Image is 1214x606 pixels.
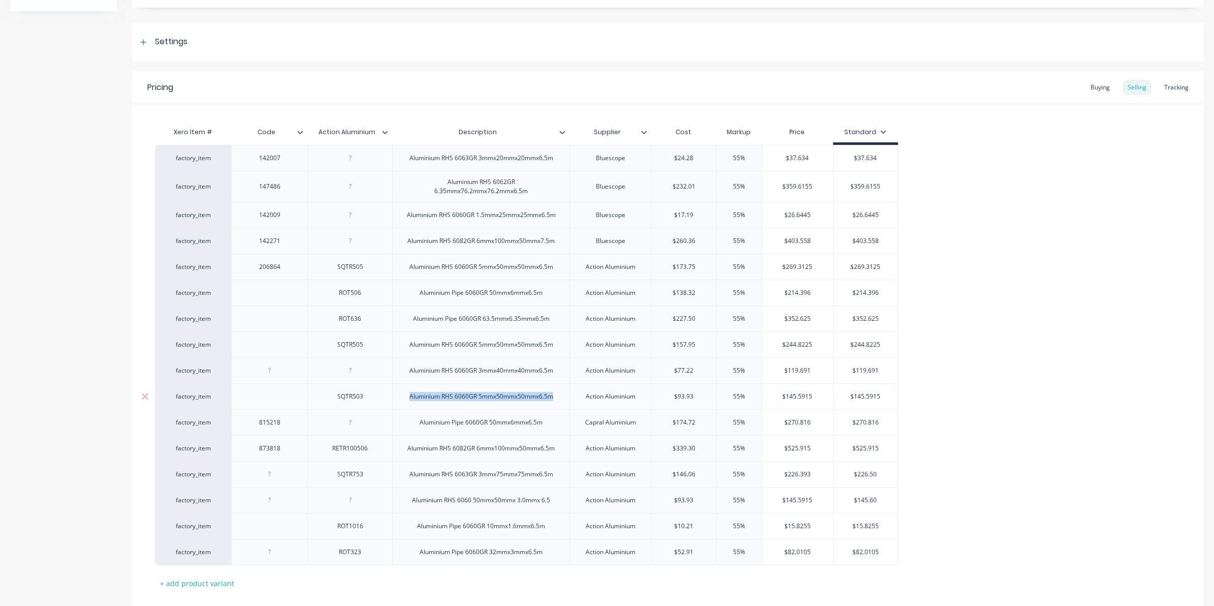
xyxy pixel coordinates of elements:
div: factory_itemROT506Aluminium Pipe 6060GR 50mmx6mmx6.5mAction Aluminium$138.3255%$214.396$214.396 [155,280,898,306]
div: Action Aluminium [307,122,392,142]
div: factory_item [165,418,221,427]
div: factory_item142007Aluminium RHS 6063GR 3mmx20mmx20mmx6.5mBluescope$24.2855%$37.634$37.634 [155,145,898,171]
div: Action Aluminium [578,520,644,533]
div: $10.21 [652,513,716,539]
div: $339.30 [652,436,716,461]
div: 55% [714,254,764,280]
div: 55% [714,358,764,383]
div: factory_item [165,262,221,271]
div: SQTR505 [325,260,375,274]
div: Aluminium RHS 6063GR 3mmx75mmx75mmx6.5m [401,468,561,481]
div: ROT1016 [325,520,375,533]
div: $37.634 [762,145,833,171]
div: 815218 [244,416,295,429]
div: $77.22 [652,358,716,383]
div: Action Aluminium [578,312,644,325]
div: Action Aluminium [578,494,644,507]
div: 55% [714,539,764,565]
div: factory_itemROT323Aluminium Pipe 6060GR 32mmx3mmx6.5mAction Aluminium$52.9155%$82.0105$82.0105 [155,539,898,565]
div: 55% [714,332,764,357]
div: factory_itemROT1016Aluminium Pipe 6060GR 10mmx1.6mmx6.5mAction Aluminium$10.2155%$15.8255$15.8255 [155,513,898,539]
div: Tracking [1159,80,1194,95]
div: factory_itemSQTR503Aluminium RHS 6060GR 5mmx50mmx50mmx6.5mAction Aluminium$93.9355%$145.5915$145.... [155,383,898,409]
div: ROT636 [325,312,375,325]
div: Description [392,119,563,145]
div: Action Aluminium [578,260,644,274]
div: factory_item142009Aluminium RHS 6060GR 1.5mmx25mmx25mmx6.5mBluescope$17.1955%$26.6445$26.6445 [155,202,898,228]
div: Cost [651,122,716,142]
div: factory_itemAluminium RHS 6060GR 3mmx40mmx40mmx6.5mAction Aluminium$77.2255%$119.691$119.691 [155,357,898,383]
div: factory_item206864SQTR505Aluminium RHS 6060GR 5mmx50mmx50mmx6.5mAction Aluminium$173.7555%$269.31... [155,254,898,280]
div: Markup [716,122,761,142]
div: 142007 [244,151,295,165]
div: Aluminium Pipe 6060GR 50mmx6mmx6.5m [411,286,551,299]
div: $214.396 [834,280,898,306]
div: factory_item [165,288,221,297]
div: Aluminium RHS 6082GR 6mmx100mmx50mmx7.5m [399,234,563,248]
div: 206864 [244,260,295,274]
div: Aluminium RHS 6060GR 3mmx40mmx40mmx6.5m [401,364,561,377]
div: $227.50 [652,306,716,331]
div: $260.36 [652,228,716,254]
div: Action Aluminium [578,364,644,377]
div: Price [761,122,833,142]
div: Bluescope [585,180,636,193]
div: Aluminium RHS 6063GR 3mmx20mmx20mmx6.5m [401,151,561,165]
div: Description [392,122,569,142]
div: $24.28 [652,145,716,171]
div: factory_item [165,182,221,191]
div: factory_itemAluminium RHS 6060 50mmx50mmx 3.0mmx 6.5Action Aluminium$93.9355%$145.5915$145.60 [155,487,898,513]
div: Xero Item # [155,122,231,142]
div: Aluminium Pipe 6060GR 10mmx1.6mmx6.5m [409,520,553,533]
div: $15.8255 [834,513,898,539]
div: $244.8225 [762,332,833,357]
div: 55% [714,513,764,539]
div: 55% [714,488,764,513]
div: $270.816 [834,410,898,435]
div: Pricing [147,81,173,94]
div: Code [231,122,307,142]
div: $17.19 [652,202,716,228]
div: $270.816 [762,410,833,435]
div: factory_itemSQTR753Aluminium RHS 6063GR 3mmx75mmx75mmx6.5mAction Aluminium$146.0655%$226.393$226.50 [155,461,898,487]
div: 55% [714,228,764,254]
div: Action Aluminium [578,338,644,351]
div: $269.3125 [762,254,833,280]
div: Supplier [569,122,651,142]
div: $403.558 [834,228,898,254]
div: 55% [714,174,764,199]
div: factory_item [165,210,221,220]
div: $226.50 [834,462,898,487]
div: factory_item [165,314,221,323]
div: Aluminium RHS 6060 50mmx50mmx 3.0mmx 6.5 [404,494,558,507]
div: $232.01 [652,174,716,199]
div: Buying [1085,80,1115,95]
div: $145.60 [834,488,898,513]
div: Aluminium Pipe 6060GR 32mmx3mmx6.5m [411,546,551,559]
div: factory_item815218Aluminium Pipe 6060GR 50mmx6mmx6.5mCapral Aluminium$174.7255%$270.816$270.816 [155,409,898,435]
div: $145.5915 [834,384,898,409]
div: $352.625 [762,306,833,331]
div: RETR100506 [324,442,376,455]
div: factory_item [165,496,221,505]
div: Action Aluminium [578,468,644,481]
div: $119.691 [762,358,833,383]
div: $525.915 [762,436,833,461]
div: $146.06 [652,462,716,487]
div: $82.0105 [834,539,898,565]
div: 55% [714,410,764,435]
div: 55% [714,462,764,487]
div: $138.32 [652,280,716,306]
div: $93.93 [652,488,716,513]
div: Standard [844,128,886,137]
div: factory_itemSQTR505Aluminium RHS 6060GR 5mmx50mmx50mmx6.5mAction Aluminium$157.9555%$244.8225$244... [155,331,898,357]
div: Bluescope [585,208,636,222]
div: $352.625 [834,306,898,331]
div: 55% [714,202,764,228]
div: Action Aluminium [578,390,644,403]
div: SQTR753 [325,468,375,481]
div: $157.95 [652,332,716,357]
div: Action Aluminium [307,119,386,145]
div: Aluminium RHS 6060GR 5mmx50mmx50mmx6.5m [401,260,561,274]
div: 55% [714,306,764,331]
